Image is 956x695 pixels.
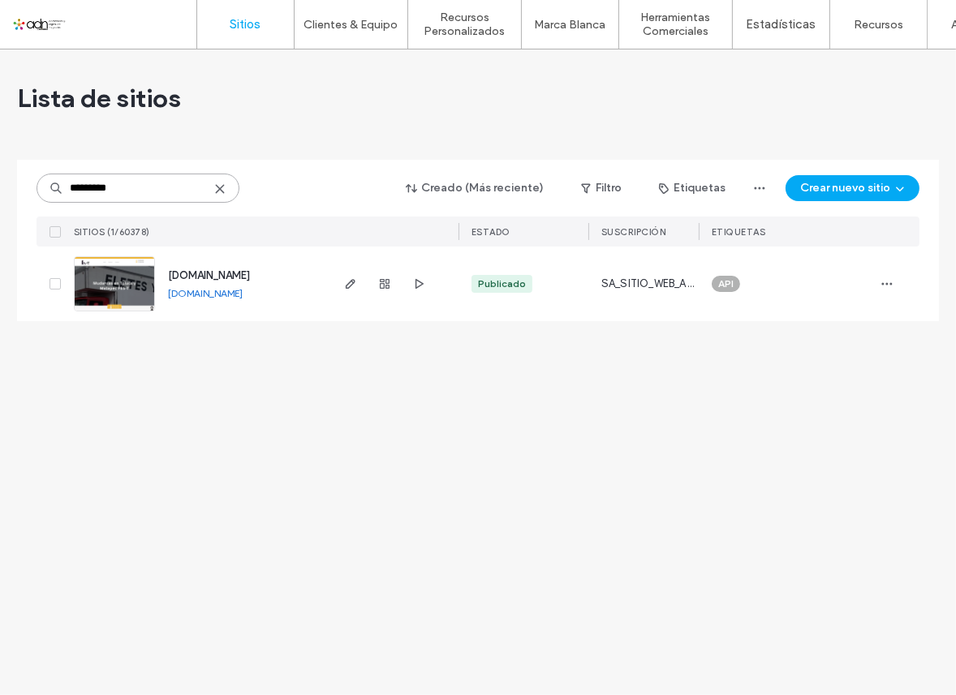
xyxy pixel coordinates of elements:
[472,226,510,238] span: ESTADO
[619,11,732,38] label: Herramientas Comerciales
[786,175,919,201] button: Crear nuevo sitio
[230,17,261,32] label: Sitios
[644,175,740,201] button: Etiquetas
[747,17,816,32] label: Estadísticas
[392,175,558,201] button: Creado (Más reciente)
[535,18,606,32] label: Marca Blanca
[478,277,526,291] div: Publicado
[712,226,766,238] span: ETIQUETAS
[601,226,666,238] span: Suscripción
[168,269,250,281] a: [DOMAIN_NAME]
[601,276,699,292] span: SA_SITIO_WEB_ADN
[35,11,80,26] span: Ayuda
[17,82,181,114] span: Lista de sitios
[74,226,150,238] span: SITIOS (1/60378)
[718,277,734,291] span: API
[565,175,638,201] button: Filtro
[304,18,398,32] label: Clientes & Equipo
[408,11,521,38] label: Recursos Personalizados
[168,287,243,299] a: [DOMAIN_NAME]
[854,18,903,32] label: Recursos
